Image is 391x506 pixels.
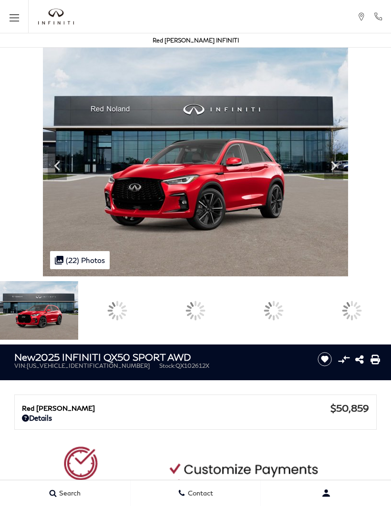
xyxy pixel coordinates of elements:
[38,9,74,25] img: INFINITI
[57,489,81,497] span: Search
[38,9,74,25] a: infiniti
[330,402,369,414] span: $50,859
[153,37,239,44] a: Red [PERSON_NAME] INFINITI
[337,352,351,366] button: Compare vehicle
[43,48,348,276] img: New 2025 DYNAMIC SUNSTON INFINITI SPORT AWD image 1
[22,414,369,422] a: Details
[14,351,35,363] strong: New
[14,352,306,362] h1: 2025 INFINITI QX50 SPORT AWD
[14,362,27,369] span: VIN:
[314,352,335,367] button: Save vehicle
[355,354,364,365] a: Share this New 2025 INFINITI QX50 SPORT AWD
[370,354,380,365] a: Print this New 2025 INFINITI QX50 SPORT AWD
[27,362,150,369] span: [US_VEHICLE_IDENTIFICATION_NUMBER]
[22,404,330,412] span: Red [PERSON_NAME]
[261,481,391,505] button: user-profile-menu
[22,402,369,414] a: Red [PERSON_NAME] $50,859
[159,362,175,369] span: Stock:
[50,251,110,269] div: (22) Photos
[185,489,213,497] span: Contact
[175,362,209,369] span: QX102612X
